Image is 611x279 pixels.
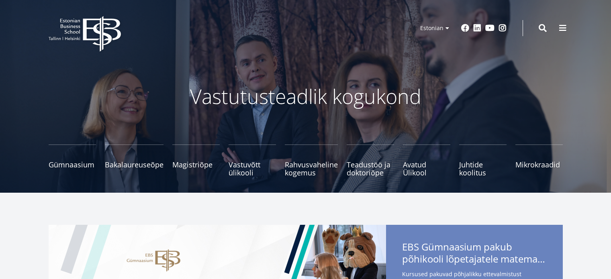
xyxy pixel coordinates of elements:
[515,161,563,169] span: Mikrokraadid
[459,161,507,177] span: Juhtide koolitus
[461,24,469,32] a: Facebook
[105,161,163,169] span: Bakalaureuseõpe
[172,161,220,169] span: Magistriõpe
[49,161,96,169] span: Gümnaasium
[347,145,394,177] a: Teadustöö ja doktoriõpe
[347,161,394,177] span: Teadustöö ja doktoriõpe
[485,24,495,32] a: Youtube
[403,145,450,177] a: Avatud Ülikool
[403,161,450,177] span: Avatud Ülikool
[499,24,507,32] a: Instagram
[172,145,220,177] a: Magistriõpe
[229,145,276,177] a: Vastuvõtt ülikooli
[402,241,547,267] span: EBS Gümnaasium pakub
[105,145,163,177] a: Bakalaureuseõpe
[473,24,481,32] a: Linkedin
[93,84,519,108] p: Vastutusteadlik kogukond
[402,253,547,265] span: põhikooli lõpetajatele matemaatika- ja eesti keele kursuseid
[459,145,507,177] a: Juhtide koolitus
[49,145,96,177] a: Gümnaasium
[515,145,563,177] a: Mikrokraadid
[285,161,338,177] span: Rahvusvaheline kogemus
[229,161,276,177] span: Vastuvõtt ülikooli
[285,145,338,177] a: Rahvusvaheline kogemus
